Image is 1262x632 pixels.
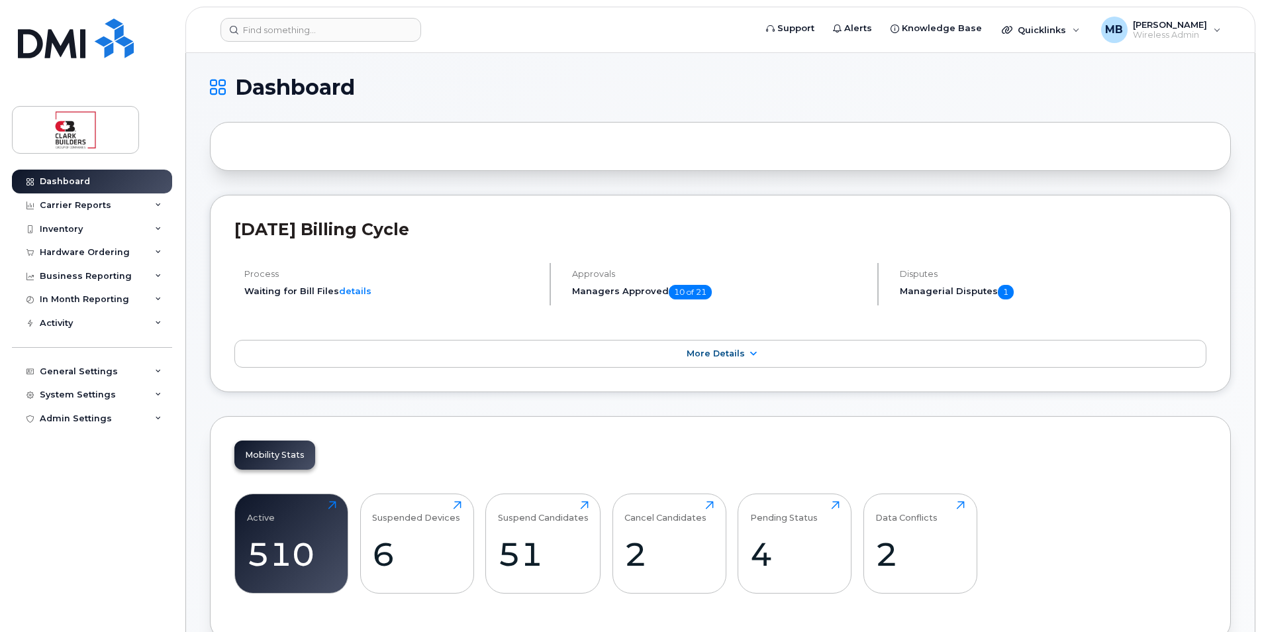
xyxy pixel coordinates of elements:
div: Active [247,501,275,523]
div: 2 [624,535,714,574]
a: Suspend Candidates51 [498,501,589,586]
h4: Disputes [900,269,1206,279]
a: details [339,286,371,296]
div: 4 [750,535,840,574]
span: 10 of 21 [669,285,712,299]
div: 2 [875,535,965,574]
h4: Approvals [572,269,866,279]
h4: Process [244,269,538,279]
a: Active510 [247,501,336,586]
a: Pending Status4 [750,501,840,586]
a: Cancel Candidates2 [624,501,714,586]
span: Dashboard [235,78,355,97]
div: Pending Status [750,501,818,523]
span: More Details [687,348,745,358]
h5: Managerial Disputes [900,285,1206,299]
div: 6 [372,535,461,574]
div: Suspended Devices [372,501,460,523]
a: Data Conflicts2 [875,501,965,586]
h5: Managers Approved [572,285,866,299]
h2: [DATE] Billing Cycle [234,219,1206,239]
div: Data Conflicts [875,501,938,523]
div: 510 [247,535,336,574]
span: 1 [998,285,1014,299]
div: Suspend Candidates [498,501,589,523]
a: Suspended Devices6 [372,501,461,586]
div: Cancel Candidates [624,501,706,523]
li: Waiting for Bill Files [244,285,538,297]
div: 51 [498,535,589,574]
iframe: Messenger Launcher [1204,574,1252,622]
